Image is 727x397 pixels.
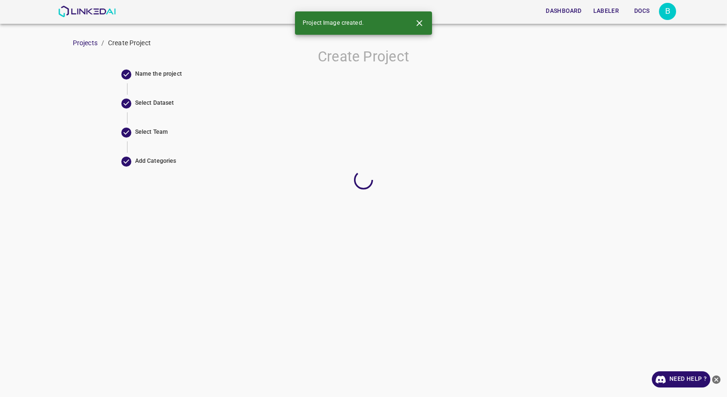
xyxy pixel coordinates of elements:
[659,3,676,20] button: Open settings
[108,38,151,48] p: Create Project
[411,14,428,32] button: Close
[625,1,659,21] a: Docs
[135,128,606,137] span: Select Team
[588,1,625,21] a: Labeler
[135,157,606,166] span: Add Categories
[101,38,104,48] li: /
[589,3,623,19] button: Labeler
[710,371,722,387] button: close-help
[135,70,606,79] span: Name the project
[73,39,98,47] a: Projects
[627,3,657,19] button: Docs
[540,1,587,21] a: Dashboard
[58,6,116,17] img: LinkedAI
[659,3,676,20] div: B
[303,19,363,28] span: Project Image created.
[73,38,727,48] nav: breadcrumb
[121,48,606,66] h4: Create Project
[135,99,606,108] span: Select Dataset
[652,371,710,387] a: Need Help ?
[542,3,585,19] button: Dashboard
